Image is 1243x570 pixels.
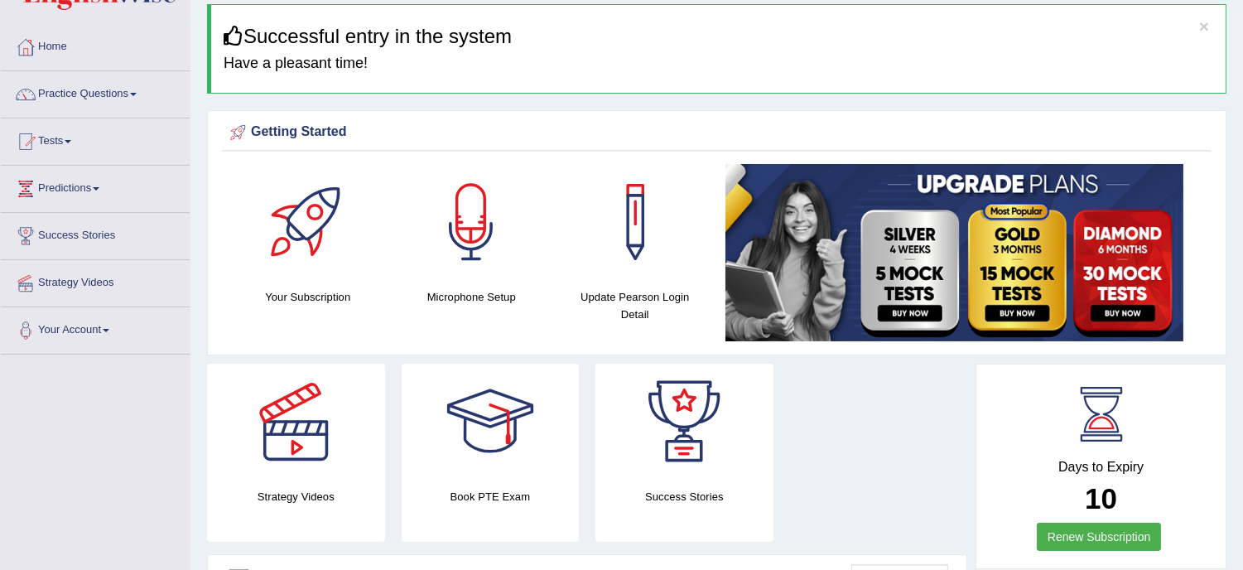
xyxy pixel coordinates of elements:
[1,213,190,254] a: Success Stories
[1,260,190,302] a: Strategy Videos
[1037,523,1162,551] a: Renew Subscription
[1,166,190,207] a: Predictions
[595,488,773,505] h4: Success Stories
[1085,482,1117,514] b: 10
[226,120,1207,145] div: Getting Started
[1,71,190,113] a: Practice Questions
[1,118,190,160] a: Tests
[725,164,1183,341] img: small5.jpg
[398,288,546,306] h4: Microphone Setup
[1,24,190,65] a: Home
[224,56,1213,72] h4: Have a pleasant time!
[995,460,1207,475] h4: Days to Expiry
[561,288,709,323] h4: Update Pearson Login Detail
[1,307,190,349] a: Your Account
[234,288,382,306] h4: Your Subscription
[224,26,1213,47] h3: Successful entry in the system
[402,488,580,505] h4: Book PTE Exam
[207,488,385,505] h4: Strategy Videos
[1199,17,1209,35] button: ×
